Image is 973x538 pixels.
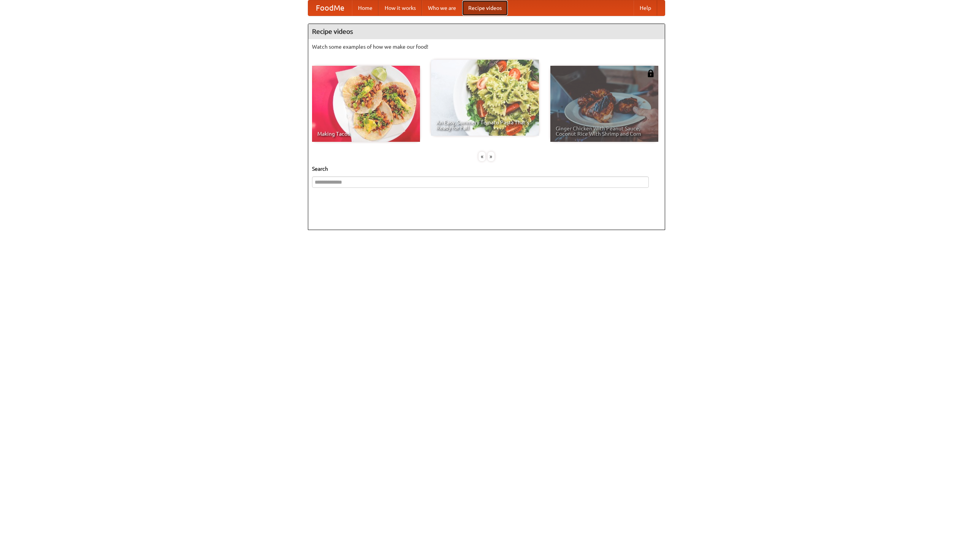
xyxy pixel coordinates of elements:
a: Home [352,0,379,16]
div: » [488,152,494,161]
img: 483408.png [647,70,654,77]
div: « [479,152,485,161]
a: Recipe videos [462,0,508,16]
a: Making Tacos [312,66,420,142]
p: Watch some examples of how we make our food! [312,43,661,51]
h4: Recipe videos [308,24,665,39]
a: How it works [379,0,422,16]
span: Making Tacos [317,131,415,136]
a: An Easy, Summery Tomato Pasta That's Ready for Fall [431,60,539,136]
a: Who we are [422,0,462,16]
a: Help [634,0,657,16]
span: An Easy, Summery Tomato Pasta That's Ready for Fall [436,120,534,130]
a: FoodMe [308,0,352,16]
h5: Search [312,165,661,173]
